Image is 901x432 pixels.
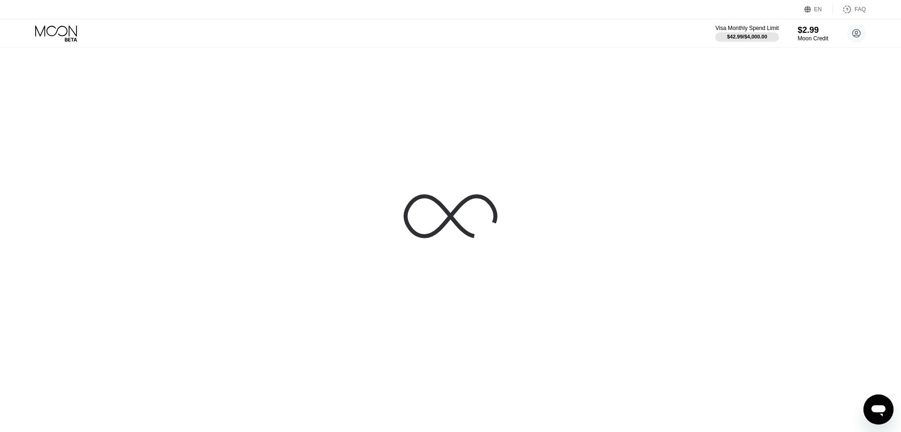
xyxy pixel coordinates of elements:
div: $2.99 [798,25,828,35]
div: Visa Monthly Spend Limit$42.99/$4,000.00 [715,25,779,42]
div: Visa Monthly Spend Limit [715,25,779,31]
div: FAQ [833,5,866,14]
div: Moon Credit [798,35,828,42]
div: FAQ [855,6,866,13]
div: EN [804,5,833,14]
div: $42.99 / $4,000.00 [727,34,767,39]
iframe: Button to launch messaging window [863,394,893,424]
div: $2.99Moon Credit [798,25,828,42]
div: EN [814,6,822,13]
